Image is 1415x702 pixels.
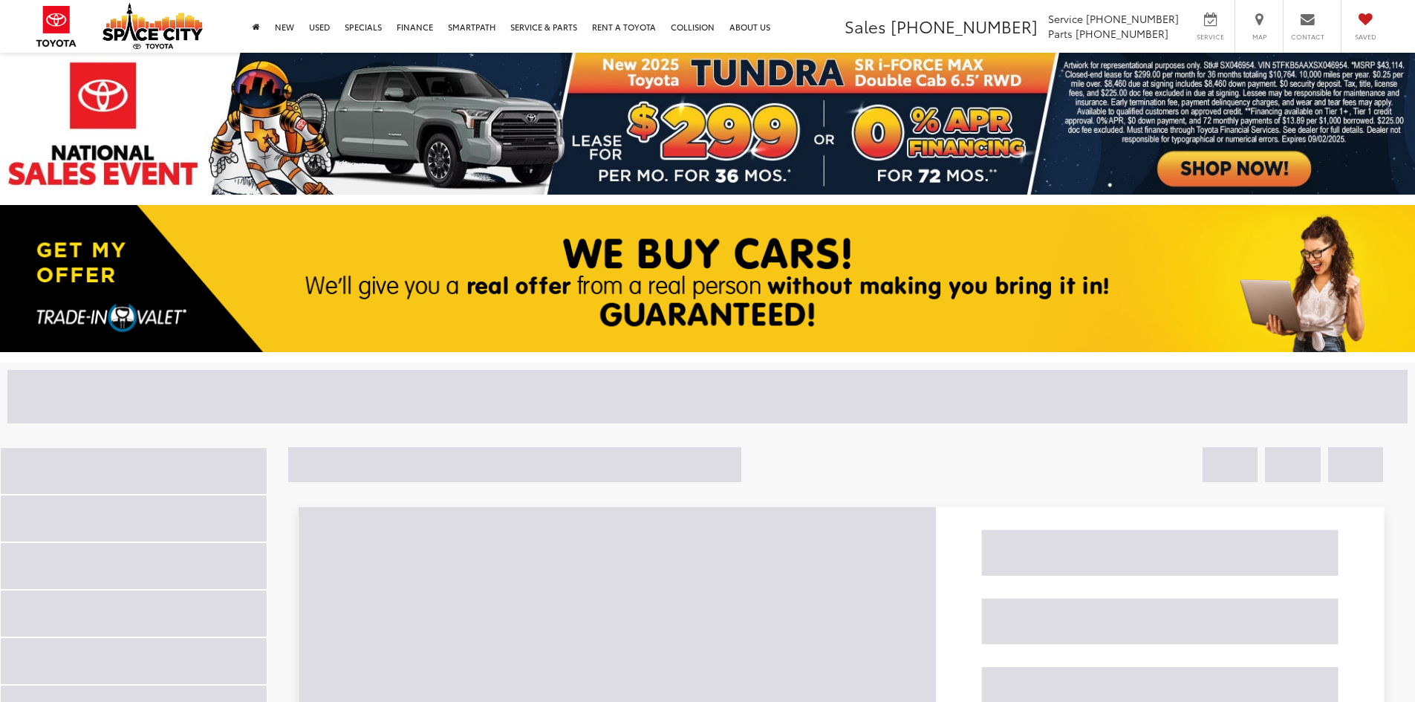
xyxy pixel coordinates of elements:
span: [PHONE_NUMBER] [891,14,1038,38]
img: Space City Toyota [103,3,203,49]
span: Service [1048,11,1083,26]
span: Parts [1048,26,1073,41]
span: Saved [1349,32,1382,42]
span: [PHONE_NUMBER] [1076,26,1168,41]
span: Map [1243,32,1275,42]
span: [PHONE_NUMBER] [1086,11,1179,26]
span: Service [1194,32,1227,42]
span: Contact [1291,32,1324,42]
span: Sales [845,14,886,38]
